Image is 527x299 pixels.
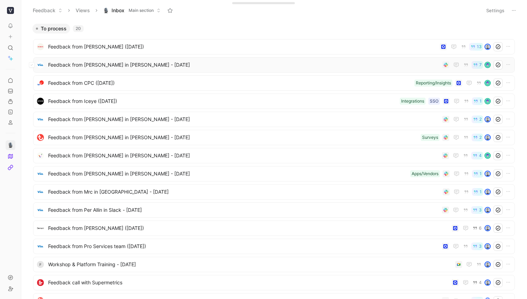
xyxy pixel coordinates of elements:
[100,5,164,16] button: 🎙️InboxMain section
[472,61,483,69] button: 7
[485,99,490,104] img: avatar
[37,170,44,177] img: logo
[471,224,483,232] button: 6
[469,43,483,51] button: 13
[33,166,515,181] a: logoFeedback from [PERSON_NAME] in [PERSON_NAME] - [DATE]Apps/Vendors1avatar
[485,226,490,231] img: avatar
[480,99,482,103] span: 1
[33,94,515,109] a: logoFeedback from Iceye ([DATE])SSOIntegrations1avatar
[48,206,439,214] span: Feedback from Per Allin in Slack - [DATE]
[485,280,490,285] img: avatar
[37,80,44,87] img: logo
[33,239,515,254] a: logoFeedback from Pro Services team ([DATE])3avatar
[483,6,507,15] button: Settings
[416,80,451,87] div: Reporting/Insights
[412,170,438,177] div: Apps/Vendors
[33,257,515,272] a: FWorkshop & Platform Training - [DATE]avatar
[48,151,439,160] span: Feedback from [PERSON_NAME] in [PERSON_NAME] - [DATE]
[479,208,482,212] span: 3
[479,154,482,158] span: 4
[33,112,515,127] a: logoFeedback from [PERSON_NAME] in [PERSON_NAME] - [DATE]2avatar
[33,130,515,145] a: logoFeedback from [PERSON_NAME] in [PERSON_NAME] - [DATE]Surveys2avatar
[33,275,515,290] a: logoFeedback call with Supermetrics4avatar
[48,43,437,51] span: Feedback from [PERSON_NAME] ([DATE])
[37,61,44,68] img: logo
[6,140,15,150] a: 🎙️
[112,7,124,14] span: Inbox
[48,188,440,196] span: Feedback from Mrc in [GEOGRAPHIC_DATA] - [DATE]
[485,244,490,249] img: avatar
[33,57,515,73] a: logoFeedback from [PERSON_NAME] in [PERSON_NAME] - [DATE]7avatar
[37,134,44,141] img: logo
[479,135,482,140] span: 2
[41,25,67,32] span: To process
[477,45,482,49] span: 13
[485,189,490,194] img: avatar
[6,133,15,172] div: 🎙️
[30,5,66,16] button: Feedback
[480,172,482,176] span: 1
[37,152,44,159] img: logo
[72,5,93,16] button: Views
[103,8,109,13] img: 🎙️
[33,75,515,91] a: logoFeedback from CPC ([DATE])Reporting/Insightsavatar
[401,98,424,105] div: Integrations
[485,44,490,49] img: avatar
[37,43,44,50] img: logo
[48,133,418,142] span: Feedback from [PERSON_NAME] in [PERSON_NAME] - [DATE]
[480,190,482,194] span: 1
[37,98,44,105] img: logo
[33,39,515,54] a: logoFeedback from [PERSON_NAME] ([DATE])13avatar
[472,188,483,196] button: 1
[6,6,15,15] button: Viio
[8,142,13,148] img: 🎙️
[37,279,44,286] img: logo
[422,134,438,141] div: Surveys
[479,281,482,285] span: 4
[48,79,412,87] span: Feedback from CPC ([DATE])
[37,261,44,268] div: F
[485,171,490,176] img: avatar
[479,244,482,248] span: 3
[48,242,439,251] span: Feedback from Pro Services team ([DATE])
[485,117,490,122] img: avatar
[48,260,452,269] span: Workshop & Platform Training - [DATE]
[7,7,14,14] img: Viio
[485,135,490,140] img: avatar
[485,62,490,67] img: avatar
[471,242,483,250] button: 3
[37,188,44,195] img: logo
[472,134,483,141] button: 2
[485,81,490,85] img: avatar
[33,220,515,236] a: logoFeedback from [PERSON_NAME] ([DATE])6avatar
[479,63,482,67] span: 7
[48,170,407,178] span: Feedback from [PERSON_NAME] in [PERSON_NAME] - [DATE]
[33,184,515,200] a: logoFeedback from Mrc in [GEOGRAPHIC_DATA] - [DATE]1avatar
[430,98,438,105] div: SSO
[73,25,84,32] div: 20
[48,97,397,105] span: Feedback from Iceye ([DATE])
[129,7,154,14] span: Main section
[471,279,483,286] button: 4
[472,97,483,105] button: 1
[485,262,490,267] img: avatar
[48,115,440,124] span: Feedback from [PERSON_NAME] in [PERSON_NAME] - [DATE]
[48,61,440,69] span: Feedback from [PERSON_NAME] in [PERSON_NAME] - [DATE]
[48,224,449,232] span: Feedback from [PERSON_NAME] ([DATE])
[48,278,449,287] span: Feedback call with Supermetrics
[471,152,483,159] button: 4
[472,115,483,123] button: 2
[471,206,483,214] button: 3
[32,24,70,33] button: To process
[485,208,490,212] img: avatar
[37,207,44,214] img: logo
[37,116,44,123] img: logo
[472,170,483,178] button: 1
[33,148,515,163] a: logoFeedback from [PERSON_NAME] in [PERSON_NAME] - [DATE]4avatar
[37,225,44,232] img: logo
[479,226,482,230] span: 6
[479,117,482,121] span: 2
[33,202,515,218] a: logoFeedback from Per Allin in Slack - [DATE]3avatar
[37,243,44,250] img: logo
[485,153,490,158] img: avatar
